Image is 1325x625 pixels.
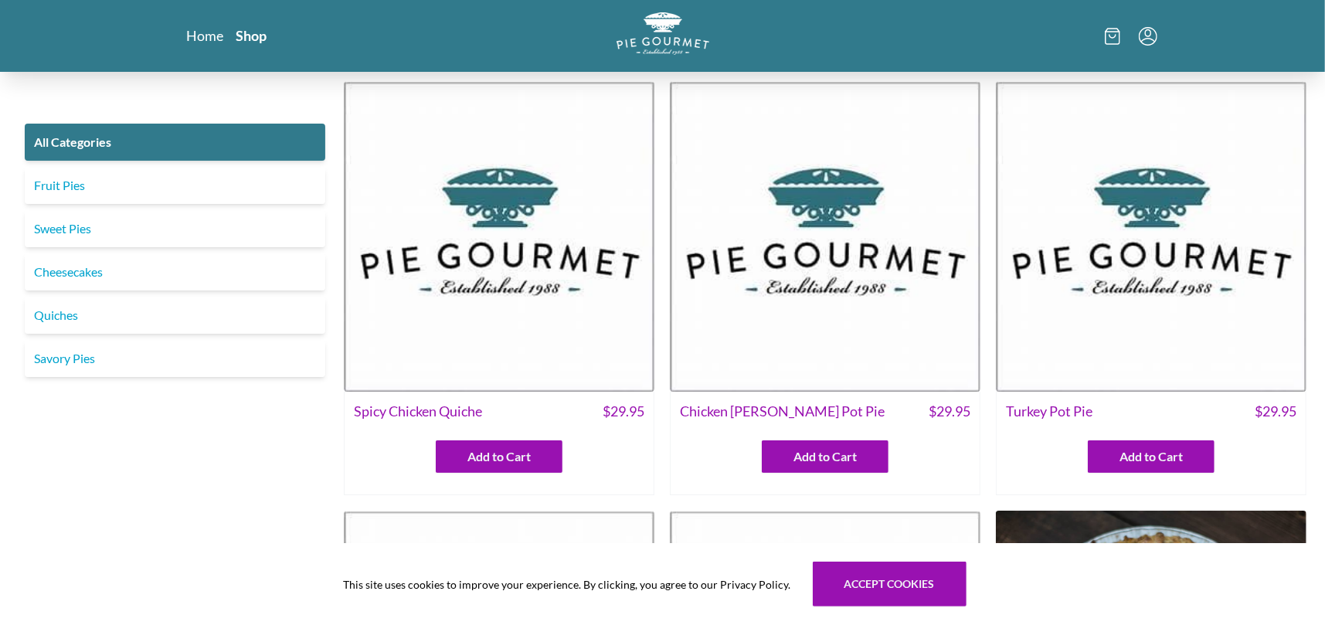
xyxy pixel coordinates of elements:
a: Fruit Pies [25,167,325,204]
a: Savory Pies [25,340,325,377]
button: Accept cookies [813,562,967,606]
span: $ 29.95 [929,401,970,422]
span: Add to Cart [467,447,531,466]
span: $ 29.95 [1255,401,1296,422]
a: Quiches [25,297,325,334]
a: Home [187,26,224,45]
img: Spicy Chicken Quiche [344,81,654,392]
img: Chicken Curry Pot Pie [670,81,980,392]
button: Add to Cart [1088,440,1215,473]
img: Turkey Pot Pie [996,81,1306,392]
a: All Categories [25,124,325,161]
span: Chicken [PERSON_NAME] Pot Pie [680,401,885,422]
span: $ 29.95 [603,401,644,422]
button: Menu [1139,27,1157,46]
a: Logo [617,12,709,59]
span: Add to Cart [793,447,857,466]
a: Cheesecakes [25,253,325,290]
span: This site uses cookies to improve your experience. By clicking, you agree to our Privacy Policy. [344,576,791,593]
span: Spicy Chicken Quiche [354,401,482,422]
button: Add to Cart [762,440,888,473]
button: Add to Cart [436,440,562,473]
a: Shop [236,26,267,45]
img: logo [617,12,709,55]
span: Turkey Pot Pie [1006,401,1092,422]
a: Sweet Pies [25,210,325,247]
span: Add to Cart [1119,447,1183,466]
